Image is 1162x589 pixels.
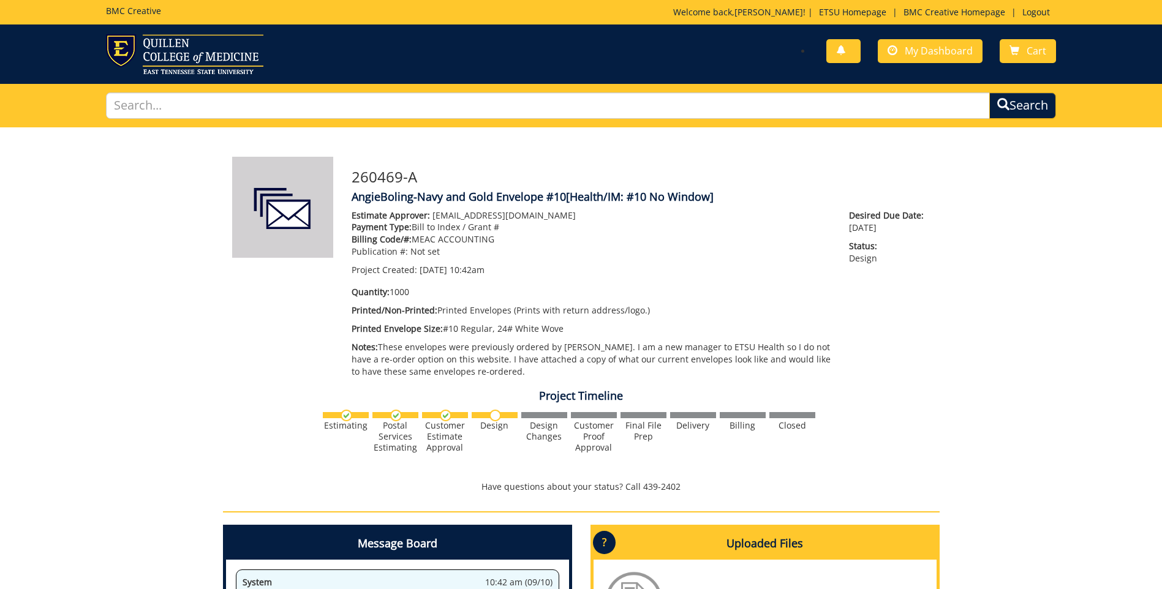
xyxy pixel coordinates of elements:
p: Design [849,240,930,264]
p: Welcome back, ! | | | [673,6,1056,18]
p: #10 Regular, 24# White Wove [352,323,831,335]
img: ETSU logo [106,34,263,74]
div: Delivery [670,420,716,431]
img: no [489,410,501,421]
span: Payment Type: [352,221,412,233]
p: [EMAIL_ADDRESS][DOMAIN_NAME] [352,209,831,222]
div: Billing [720,420,766,431]
span: Printed Envelope Size: [352,323,443,334]
span: Status: [849,240,930,252]
span: Project Created: [352,264,417,276]
a: My Dashboard [878,39,983,63]
img: Product featured image [232,157,333,258]
h4: Message Board [226,528,569,560]
a: Cart [1000,39,1056,63]
div: Closed [769,420,815,431]
a: [PERSON_NAME] [734,6,803,18]
div: Final File Prep [621,420,666,442]
p: [DATE] [849,209,930,234]
img: checkmark [440,410,451,421]
div: Customer Proof Approval [571,420,617,453]
h3: 260469-A [352,169,930,185]
input: Search... [106,92,990,119]
span: 10:42 am (09/10) [485,576,553,588]
p: ? [593,531,616,554]
div: Design [472,420,518,431]
span: Desired Due Date: [849,209,930,222]
div: Design Changes [521,420,567,442]
span: System [243,576,272,588]
a: Logout [1016,6,1056,18]
div: Postal Services Estimating [372,420,418,453]
p: MEAC ACCOUNTING [352,233,831,246]
span: Publication #: [352,246,408,257]
img: checkmark [390,410,402,421]
span: Billing Code/#: [352,233,412,245]
span: [DATE] 10:42am [420,264,485,276]
span: Printed/Non-Printed: [352,304,437,316]
h5: BMC Creative [106,6,161,15]
span: Quantity: [352,286,390,298]
a: ETSU Homepage [813,6,892,18]
a: BMC Creative Homepage [897,6,1011,18]
button: Search [989,92,1056,119]
p: Bill to Index / Grant # [352,221,831,233]
h4: Uploaded Files [594,528,937,560]
div: Estimating [323,420,369,431]
span: Notes: [352,341,378,353]
p: Have questions about your status? Call 439-2402 [223,481,940,493]
span: My Dashboard [905,44,973,58]
span: [Health/IM: #10 No Window] [566,189,714,204]
span: Not set [410,246,440,257]
p: Printed Envelopes (Prints with return address/logo.) [352,304,831,317]
div: Customer Estimate Approval [422,420,468,453]
p: These envelopes were previously ordered by [PERSON_NAME]. I am a new manager to ETSU Health so I ... [352,341,831,378]
h4: Project Timeline [223,390,940,402]
p: 1000 [352,286,831,298]
span: Estimate Approver: [352,209,430,221]
h4: AngieBoling-Navy and Gold Envelope #10 [352,191,930,203]
span: Cart [1027,44,1046,58]
img: checkmark [341,410,352,421]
